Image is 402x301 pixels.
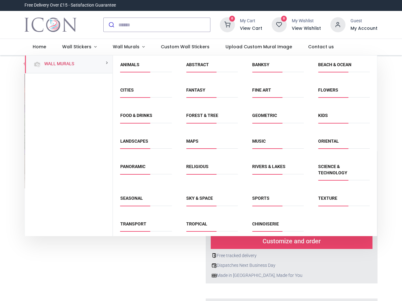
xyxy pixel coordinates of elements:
[318,164,370,180] span: Science & Technology
[120,62,172,72] span: Animals
[120,221,146,226] a: Transport
[54,39,105,55] a: Wall Stickers
[186,195,238,206] span: Sky & Space
[186,138,238,149] span: Maps
[240,18,262,24] div: My Cart
[318,113,328,118] a: Kids
[211,262,372,269] div: Dispatches Next Business Day
[272,22,287,27] a: 0
[318,195,370,206] span: Texture
[252,113,277,118] a: Geometric
[186,164,238,174] span: Religious
[252,139,266,144] a: Music
[252,138,304,149] span: Music
[186,221,207,226] a: Tropical
[318,138,370,149] span: Oriental
[105,39,153,55] a: Wall Murals
[212,273,217,278] img: uk
[24,16,76,34] a: Logo of Icon Wall Stickers
[246,2,378,8] iframe: Customer reviews powered by Trustpilot
[186,87,205,92] a: Fantasy
[33,61,41,68] img: Wall Murals
[318,113,370,123] span: Kids
[120,195,172,206] span: Seasonal
[318,139,339,144] a: Oriental
[120,113,172,123] span: Food & Drinks
[186,196,213,201] a: Sky & Space
[252,196,269,201] a: Sports
[186,87,238,98] span: Fantasy
[350,25,378,32] a: My Account
[252,221,279,226] a: Chinoiserie
[252,164,285,169] a: Rivers & Lakes
[120,138,172,149] span: Landscapes
[211,233,372,249] div: Customize and order
[252,87,271,92] a: Fine Art
[318,164,347,175] a: Science & Technology
[225,44,292,50] span: Upload Custom Mural Image
[318,62,370,72] span: Beach & Ocean
[308,44,334,50] span: Contact us
[186,113,218,118] a: Forest & Tree
[252,195,304,206] span: Sports
[318,87,338,92] a: Flowers
[252,164,304,174] span: Rivers & Lakes
[350,18,378,24] div: Guest
[252,62,304,72] span: Banksy
[281,16,287,22] sup: 0
[318,196,337,201] a: Texture
[120,139,148,144] a: Landscapes
[24,2,116,8] div: Free Delivery Over £15 - Satisfaction Guarantee
[252,221,304,231] span: Chinoiserie
[186,221,238,231] span: Tropical
[220,22,235,27] a: 0
[318,87,370,98] span: Flowers
[318,62,351,67] a: Beach & Ocean
[120,196,143,201] a: Seasonal
[120,87,172,98] span: Cities
[186,62,209,67] a: Abstract
[186,113,238,123] span: Forest & Tree
[229,16,235,22] sup: 0
[240,25,262,32] a: View Cart
[186,164,209,169] a: Religious
[120,221,172,231] span: Transport
[42,61,74,67] a: Wall Murals
[120,113,152,118] a: Food & Drinks
[186,62,238,72] span: Abstract
[120,87,134,92] a: Cities
[104,18,118,32] button: Submit
[62,44,91,50] span: Wall Stickers
[292,25,321,32] a: View Wishlist
[120,62,139,67] a: Animals
[33,44,46,50] span: Home
[161,44,209,50] span: Custom Wall Stickers
[120,164,172,174] span: Panoramic
[24,16,76,34] img: Icon Wall Stickers
[292,18,321,24] div: My Wishlist
[211,253,372,259] div: Free tracked delivery
[252,113,304,123] span: Geometric
[120,164,145,169] a: Panoramic
[211,272,372,279] div: Made in [GEOGRAPHIC_DATA], Made for You
[186,139,198,144] a: Maps
[252,62,269,67] a: Banksy
[252,87,304,98] span: Fine Art
[113,44,139,50] span: Wall Murals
